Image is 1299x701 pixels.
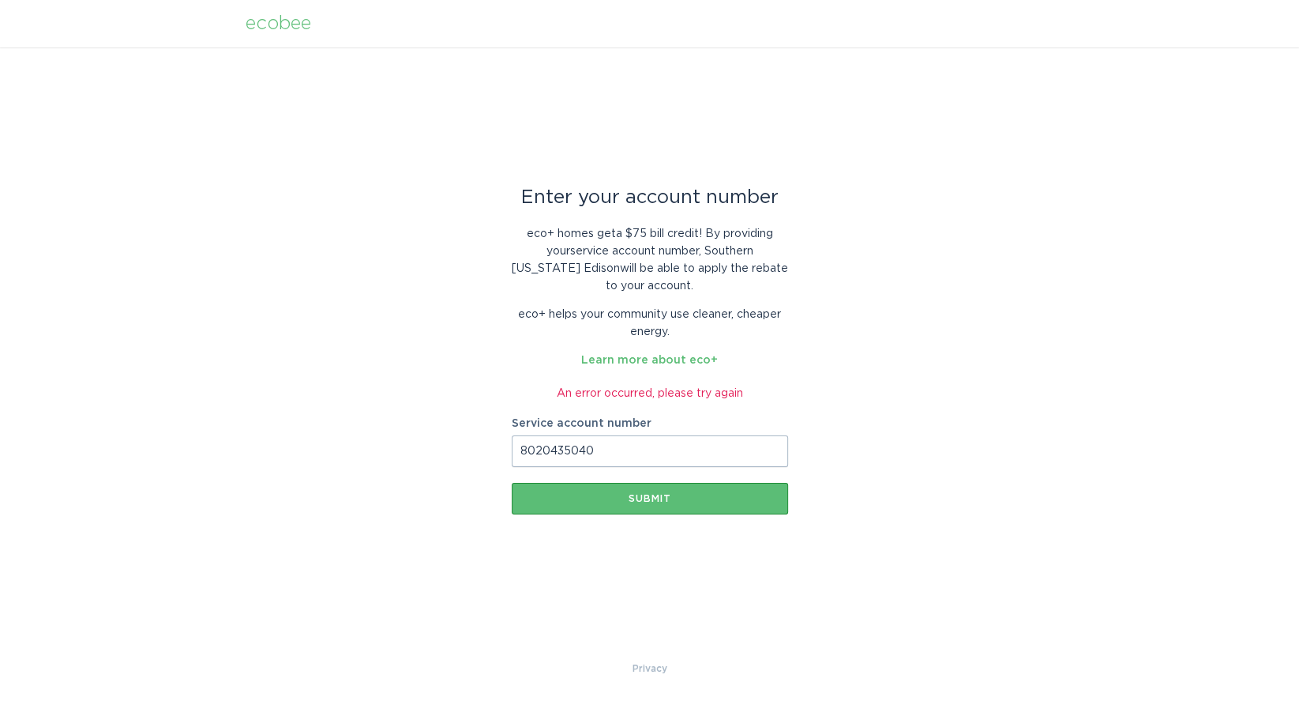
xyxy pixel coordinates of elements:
div: Enter your account number [512,189,788,206]
div: An error occurred, please try again [512,385,788,402]
p: eco+ homes get a $75 bill credit ! By providing your service account number , Southern [US_STATE]... [512,225,788,295]
button: Submit [512,483,788,514]
a: Privacy Policy & Terms of Use [633,660,667,677]
a: Learn more about eco+ [581,355,718,366]
label: Service account number [512,418,788,429]
p: eco+ helps your community use cleaner, cheaper energy. [512,306,788,341]
div: ecobee [246,15,311,32]
div: Submit [520,494,780,503]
